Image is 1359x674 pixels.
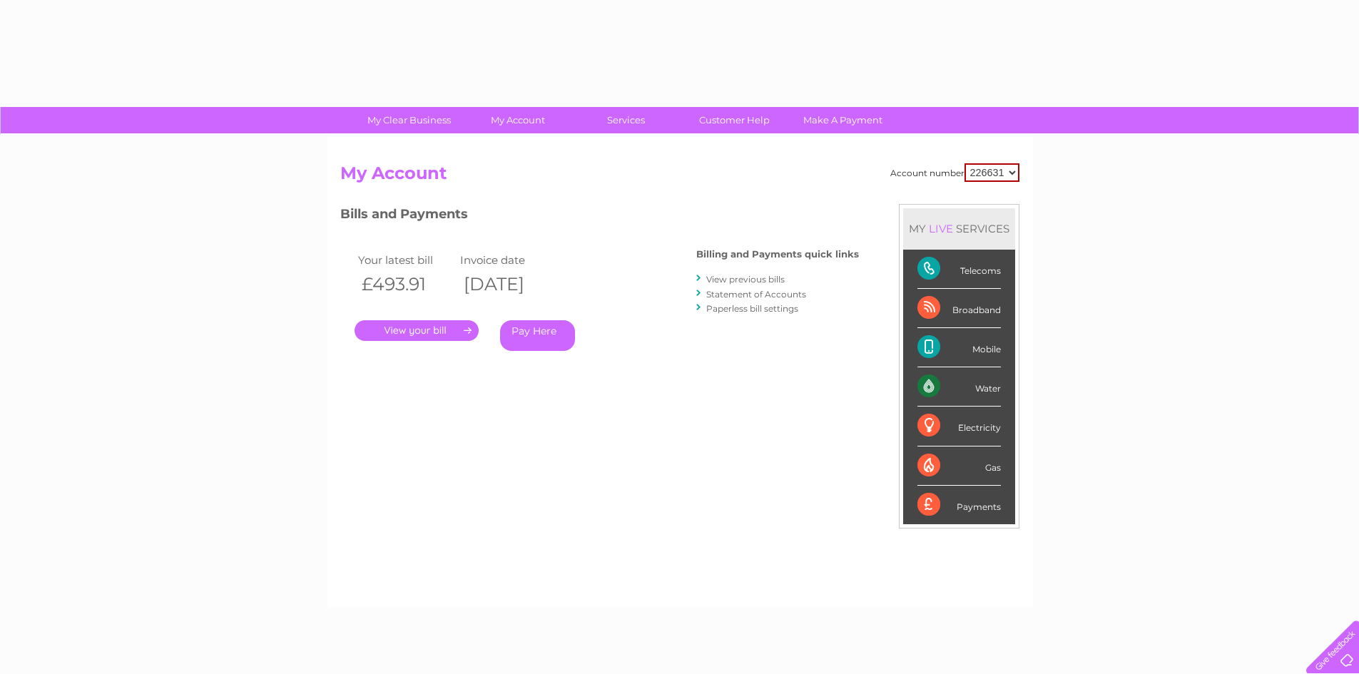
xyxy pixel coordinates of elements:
a: Make A Payment [784,107,902,133]
div: Electricity [917,407,1001,446]
div: Gas [917,446,1001,486]
div: Mobile [917,328,1001,367]
td: Your latest bill [355,250,457,270]
h4: Billing and Payments quick links [696,249,859,260]
h3: Bills and Payments [340,204,859,229]
a: View previous bills [706,274,785,285]
a: Statement of Accounts [706,289,806,300]
a: Pay Here [500,320,575,351]
div: LIVE [926,222,956,235]
div: Broadband [917,289,1001,328]
h2: My Account [340,163,1019,190]
div: MY SERVICES [903,208,1015,249]
a: Paperless bill settings [706,303,798,314]
a: My Account [459,107,576,133]
a: My Clear Business [350,107,468,133]
div: Payments [917,486,1001,524]
div: Telecoms [917,250,1001,289]
a: Services [567,107,685,133]
a: Customer Help [676,107,793,133]
div: Water [917,367,1001,407]
th: [DATE] [457,270,559,299]
th: £493.91 [355,270,457,299]
td: Invoice date [457,250,559,270]
div: Account number [890,163,1019,182]
a: . [355,320,479,341]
